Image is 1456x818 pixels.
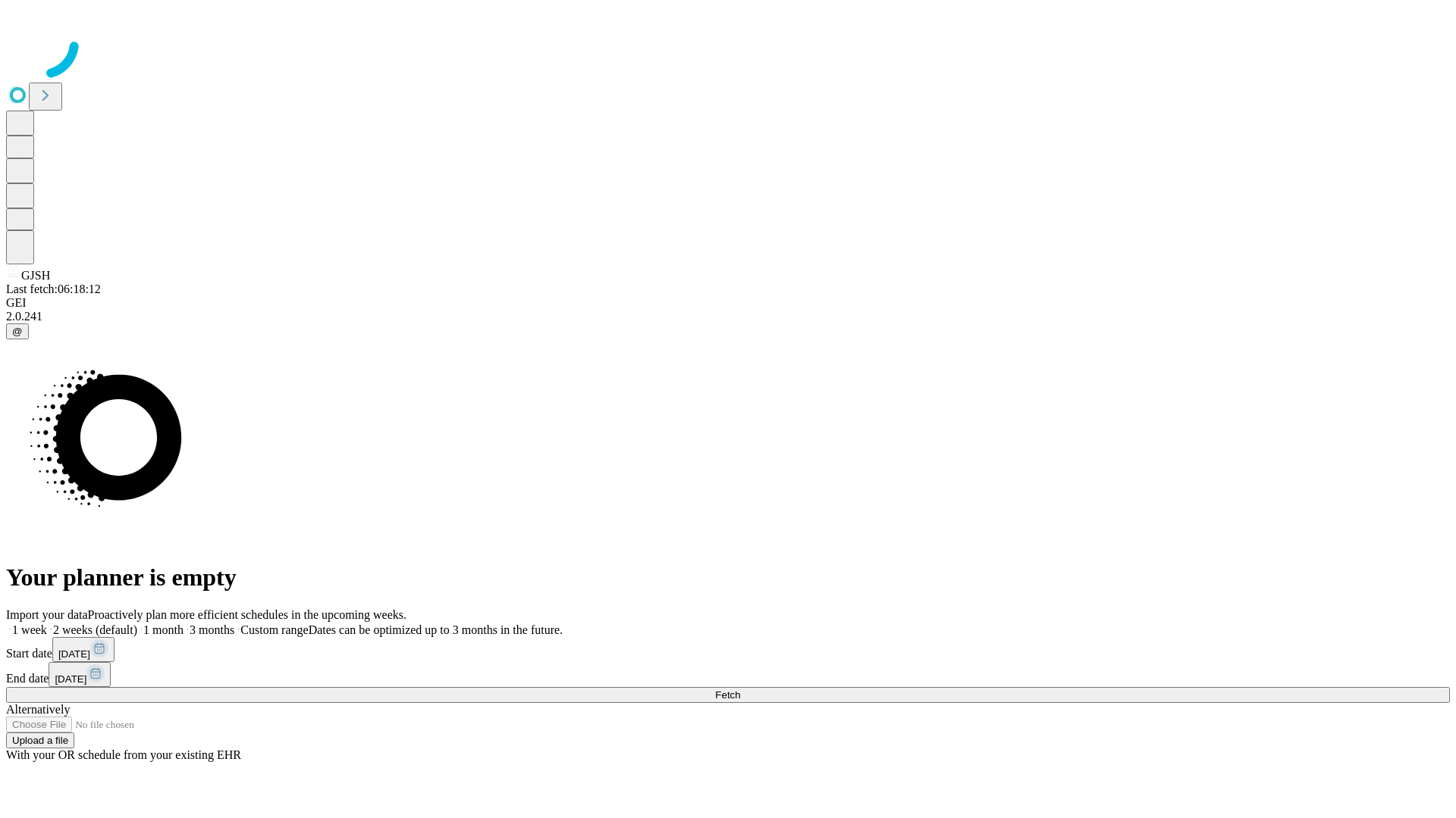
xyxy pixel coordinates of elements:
[6,296,1450,310] div: GEI
[52,637,115,662] button: [DATE]
[6,687,1450,703] button: Fetch
[6,310,1450,323] div: 2.0.241
[53,623,137,636] span: 2 weeks (default)
[6,564,1450,592] h1: Your planner is empty
[49,662,111,687] button: [DATE]
[12,623,47,636] span: 1 week
[12,326,23,337] span: @
[6,283,101,295] span: Last fetch: 06:18:12
[309,623,563,636] span: Dates can be optimized up to 3 months in the future.
[21,269,50,282] span: GJSH
[6,732,74,748] button: Upload a file
[6,748,241,761] span: With your OR schedule from your existing EHR
[715,689,740,701] span: Fetch
[88,608,406,621] span: Proactively plan more efficient schedules in the upcoming weeks.
[240,623,308,636] span: Custom range
[6,608,88,621] span: Import your data
[6,662,1450,687] div: End date
[190,623,234,636] span: 3 months
[6,703,70,716] span: Alternatively
[6,323,29,339] button: @
[55,673,86,685] span: [DATE]
[143,623,184,636] span: 1 month
[58,648,90,660] span: [DATE]
[6,637,1450,662] div: Start date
